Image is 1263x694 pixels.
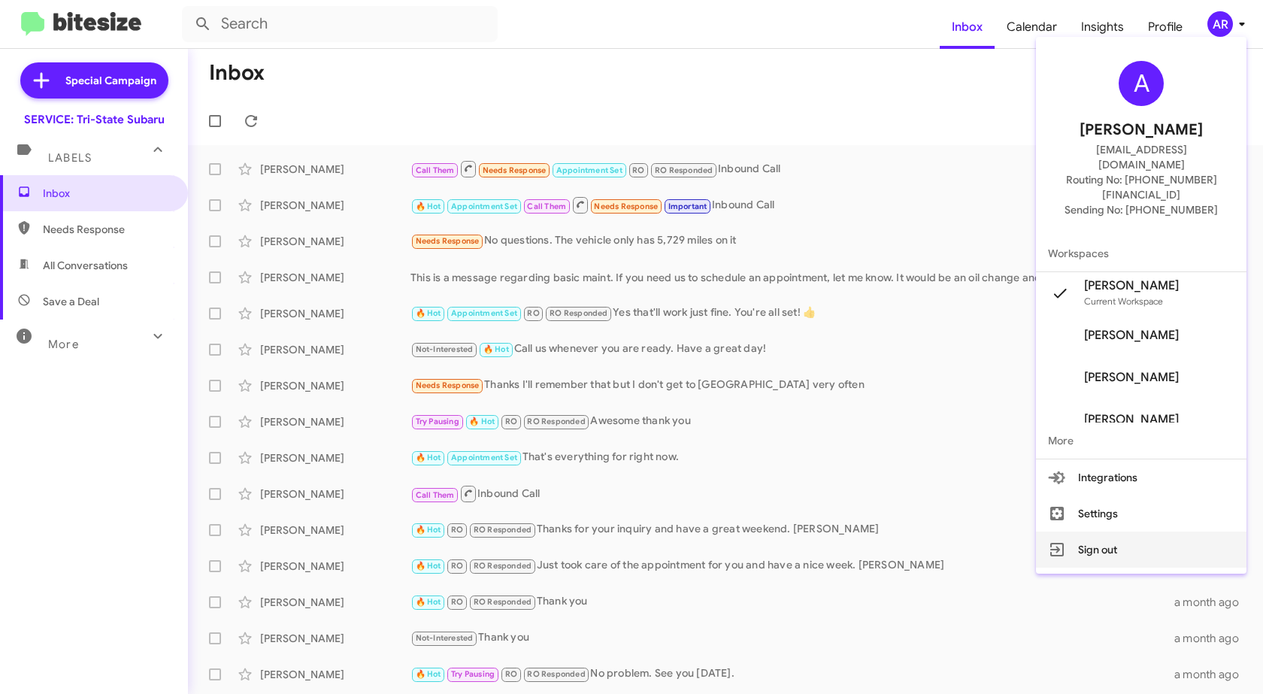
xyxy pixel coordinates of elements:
button: Settings [1036,495,1246,532]
span: [PERSON_NAME] [1084,328,1179,343]
span: Routing No: [PHONE_NUMBER][FINANCIAL_ID] [1054,172,1228,202]
span: Workspaces [1036,235,1246,271]
span: [EMAIL_ADDRESS][DOMAIN_NAME] [1054,142,1228,172]
span: [PERSON_NAME] [1080,118,1203,142]
div: A [1119,61,1164,106]
button: Sign out [1036,532,1246,568]
span: [PERSON_NAME] [1084,412,1179,427]
span: Current Workspace [1084,295,1163,307]
span: [PERSON_NAME] [1084,278,1179,293]
span: [PERSON_NAME] [1084,370,1179,385]
span: Sending No: [PHONE_NUMBER] [1065,202,1218,217]
button: Integrations [1036,459,1246,495]
span: More [1036,423,1246,459]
